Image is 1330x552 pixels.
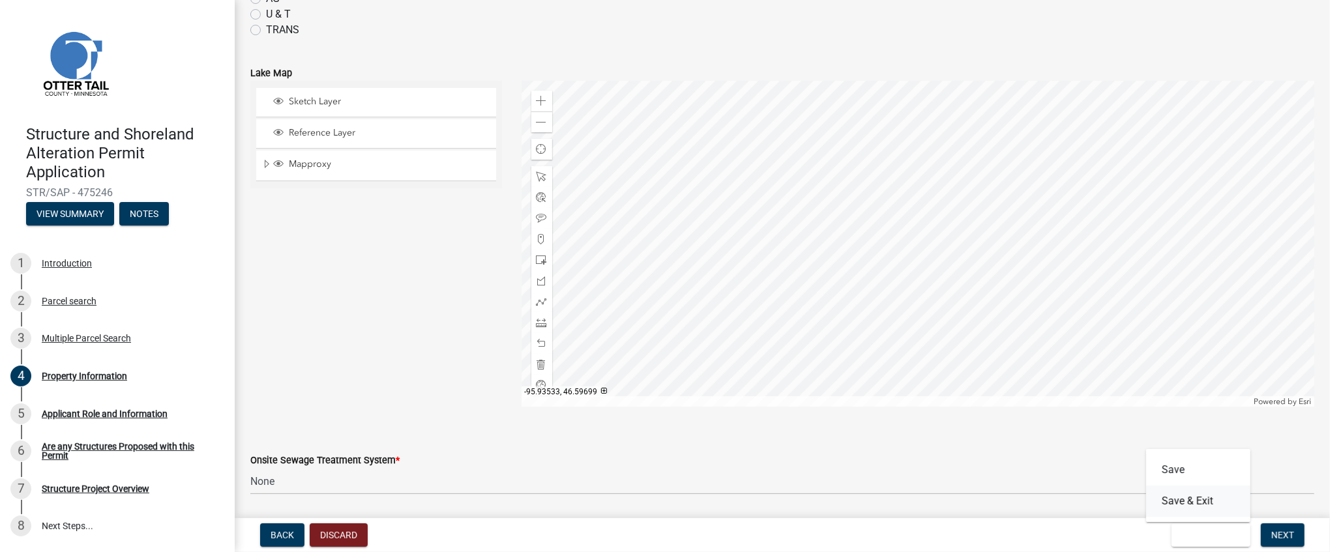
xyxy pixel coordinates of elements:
label: Lake Map [250,69,292,78]
button: Save [1146,454,1250,486]
label: TRANS [266,22,299,38]
label: Onsite Sewage Treatment System [250,456,400,465]
div: Property Information [42,371,127,381]
div: Introduction [42,259,92,268]
div: 6 [10,441,31,461]
span: Save & Exit [1182,530,1232,540]
div: Zoom in [531,91,552,111]
button: Notes [119,202,169,225]
button: Save & Exit [1172,523,1250,547]
li: Mapproxy [256,151,496,181]
ul: Layer List [255,85,497,184]
li: Sketch Layer [256,88,496,117]
button: Back [260,523,304,547]
div: Parcel search [42,297,96,306]
div: Multiple Parcel Search [42,334,131,343]
div: Powered by [1250,396,1314,407]
li: Reference Layer [256,119,496,149]
div: 2 [10,291,31,312]
div: Zoom out [531,111,552,132]
div: 5 [10,403,31,424]
span: Expand [261,158,271,172]
div: 8 [10,516,31,536]
div: Applicant Role and Information [42,409,168,418]
div: 3 [10,328,31,349]
div: Reference Layer [271,127,492,140]
div: Are any Structures Proposed with this Permit [42,442,214,460]
span: Reference Layer [286,127,492,139]
img: Otter Tail County, Minnesota [26,14,124,111]
span: Sketch Layer [286,96,492,108]
div: 1 [10,253,31,274]
h4: Structure and Shoreland Alteration Permit Application [26,125,224,181]
div: Mapproxy [271,158,492,171]
a: Esri [1299,397,1311,406]
button: Save & Exit [1146,486,1250,517]
button: Discard [310,523,368,547]
label: U & T [266,7,291,22]
div: 4 [10,366,31,386]
div: Find my location [531,139,552,160]
span: Next [1271,530,1294,540]
span: Back [271,530,294,540]
span: STR/SAP - 475246 [26,186,209,199]
button: Next [1261,523,1305,547]
div: 7 [10,478,31,499]
wm-modal-confirm: Summary [26,210,114,220]
div: Structure Project Overview [42,484,149,493]
span: Mapproxy [286,158,492,170]
div: Save & Exit [1146,449,1250,522]
wm-modal-confirm: Notes [119,210,169,220]
div: Sketch Layer [271,96,492,109]
button: View Summary [26,202,114,225]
